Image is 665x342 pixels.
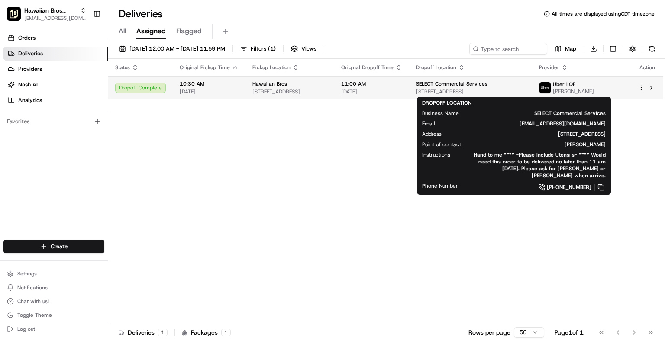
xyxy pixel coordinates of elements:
[3,281,104,294] button: Notifications
[9,35,158,48] p: Welcome 👋
[464,151,606,179] span: Hand to me **** -Please Include Utensils- **** Would need this order to be delivered no later tha...
[9,9,26,26] img: Nash
[3,62,108,76] a: Providers
[422,151,450,158] span: Instructions
[416,64,456,71] span: Dropoff Location
[3,268,104,280] button: Settings
[24,6,77,15] button: Hawaiian Bros (Addison TX_Belt Line)
[3,31,108,45] a: Orders
[180,80,239,87] span: 10:30 AM
[17,312,52,319] span: Toggle Theme
[51,243,68,250] span: Create
[341,64,394,71] span: Original Dropoff Time
[17,284,48,291] span: Notifications
[7,7,21,21] img: Hawaiian Bros (Addison TX_Belt Line)
[553,88,594,95] span: [PERSON_NAME]
[422,99,471,106] span: DROPOFF LOCATION
[455,131,606,137] span: [STREET_ADDRESS]
[3,240,104,253] button: Create
[553,81,575,88] span: Uber LOF
[136,26,166,36] span: Assigned
[9,126,16,133] div: 📗
[61,146,105,153] a: Powered byPylon
[24,15,86,22] button: [EMAIL_ADDRESS][DOMAIN_NAME]
[18,65,42,73] span: Providers
[555,328,584,337] div: Page 1 of 1
[29,83,142,91] div: Start new chat
[18,96,42,104] span: Analytics
[29,91,110,98] div: We're available if you need us!
[73,126,80,133] div: 💻
[18,81,38,89] span: Nash AI
[252,80,287,87] span: Hawaiian Bros
[416,80,487,87] span: SELECT Commercial Services
[449,120,606,127] span: [EMAIL_ADDRESS][DOMAIN_NAME]
[82,125,139,134] span: API Documentation
[158,329,168,336] div: 1
[252,88,327,95] span: [STREET_ADDRESS]
[551,43,580,55] button: Map
[469,43,547,55] input: Type to search
[17,298,49,305] span: Chat with us!
[539,64,559,71] span: Provider
[180,88,239,95] span: [DATE]
[422,141,461,148] span: Point of contact
[646,43,658,55] button: Refresh
[539,82,551,93] img: uber-new-logo.jpeg
[475,141,606,148] span: [PERSON_NAME]
[472,182,606,192] a: [PHONE_NUMBER]
[422,182,458,189] span: Phone Number
[341,80,402,87] span: 11:00 AM
[341,88,402,95] span: [DATE]
[251,45,276,53] span: Filters
[119,7,163,21] h1: Deliveries
[129,45,225,53] span: [DATE] 12:00 AM - [DATE] 11:59 PM
[422,131,442,137] span: Address
[301,45,316,53] span: Views
[176,26,202,36] span: Flagged
[17,270,37,277] span: Settings
[236,43,280,55] button: Filters(1)
[5,122,70,137] a: 📗Knowledge Base
[17,125,66,134] span: Knowledge Base
[9,83,24,98] img: 1736555255976-a54dd68f-1ca7-489b-9aae-adbdc363a1c4
[422,120,435,127] span: Email
[422,110,459,117] span: Business Name
[3,93,108,107] a: Analytics
[468,328,510,337] p: Rows per page
[547,184,591,191] span: [PHONE_NUMBER]
[18,34,36,42] span: Orders
[147,85,158,96] button: Start new chat
[287,43,320,55] button: Views
[3,309,104,321] button: Toggle Theme
[3,47,108,61] a: Deliveries
[119,328,168,337] div: Deliveries
[3,78,108,92] a: Nash AI
[3,3,90,24] button: Hawaiian Bros (Addison TX_Belt Line)Hawaiian Bros (Addison TX_Belt Line)[EMAIL_ADDRESS][DOMAIN_NAME]
[17,326,35,332] span: Log out
[268,45,276,53] span: ( 1 )
[180,64,230,71] span: Original Pickup Time
[70,122,142,137] a: 💻API Documentation
[565,45,576,53] span: Map
[18,50,43,58] span: Deliveries
[3,323,104,335] button: Log out
[3,115,104,128] div: Favorites
[23,56,143,65] input: Clear
[182,328,231,337] div: Packages
[221,329,231,336] div: 1
[552,10,655,17] span: All times are displayed using CDT timezone
[86,147,105,153] span: Pylon
[473,110,606,117] span: SELECT Commercial Services
[115,64,130,71] span: Status
[416,88,525,95] span: [STREET_ADDRESS]
[119,26,126,36] span: All
[115,43,229,55] button: [DATE] 12:00 AM - [DATE] 11:59 PM
[638,64,656,71] div: Action
[252,64,291,71] span: Pickup Location
[3,295,104,307] button: Chat with us!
